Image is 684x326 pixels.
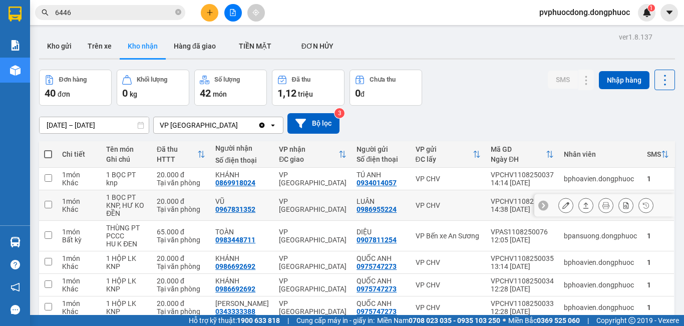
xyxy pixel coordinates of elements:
span: caret-down [665,8,674,17]
div: SMS [647,150,661,158]
div: 1 món [62,277,96,285]
span: 1,12 [277,87,296,99]
th: Toggle SortBy [486,141,559,168]
img: solution-icon [10,40,21,51]
div: 0869918024 [215,179,255,187]
div: Khác [62,285,96,293]
strong: 0708 023 035 - 0935 103 250 [409,316,500,324]
div: QUỐC ANH [357,254,405,262]
div: VP CHV [416,303,481,311]
div: bpansuong.dongphuoc [564,232,637,240]
div: KNP [106,285,147,293]
div: VP [GEOGRAPHIC_DATA] [279,277,347,293]
div: 65.000 đ [157,228,205,236]
div: Khác [62,262,96,270]
button: Nhập hàng [599,71,649,89]
div: Số điện thoại [357,155,405,163]
div: Tại văn phòng [157,236,205,244]
span: copyright [628,317,635,324]
div: 0983448711 [215,236,255,244]
div: Số điện thoại [215,156,269,164]
button: Bộ lọc [287,113,339,134]
input: Select a date range. [40,117,149,133]
div: 0934014057 [357,179,397,187]
span: Hỗ trợ kỹ thuật: [189,315,280,326]
div: bphoavien.dongphuoc [564,303,637,311]
div: bphoavien.dongphuoc [564,175,637,183]
span: 0 [355,87,361,99]
div: VP [GEOGRAPHIC_DATA] [279,197,347,213]
th: Toggle SortBy [411,141,486,168]
div: 1 HỘP LK [106,299,147,307]
input: Selected VP Phước Đông. [239,120,240,130]
div: 1 HỘP LK [106,254,147,262]
div: KNP [106,262,147,270]
div: 1 món [62,197,96,205]
div: Tên món [106,145,147,153]
div: Đã thu [157,145,197,153]
div: VP [GEOGRAPHIC_DATA] [279,228,347,244]
button: SMS [548,71,578,89]
div: VP [GEOGRAPHIC_DATA] [279,254,347,270]
span: kg [130,90,137,98]
span: 40 [45,87,56,99]
div: Ghi chú [106,155,147,163]
span: 42 [200,87,211,99]
span: message [11,305,20,314]
div: 20.000 đ [157,277,205,285]
span: pvphuocdong.dongphuoc [531,6,638,19]
div: VPAS1108250076 [491,228,554,236]
div: 1 [647,258,669,266]
div: 1 món [62,228,96,236]
div: 1 [647,281,669,289]
span: Cung cấp máy in - giấy in: [296,315,375,326]
div: Sửa đơn hàng [558,198,573,213]
div: 0975747273 [357,262,397,270]
div: 1 BỌC PT [106,193,147,201]
th: Toggle SortBy [274,141,352,168]
div: VP gửi [416,145,473,153]
div: Đơn hàng [59,76,87,83]
span: Miền Nam [377,315,500,326]
div: 0986955224 [357,205,397,213]
div: Bất kỳ [62,236,96,244]
div: Chưa thu [370,76,396,83]
th: Toggle SortBy [642,141,674,168]
span: TIỀN MẶT [239,42,271,50]
svg: Clear value [258,121,266,129]
div: Khối lượng [137,76,167,83]
button: Số lượng42món [194,70,267,106]
div: 1 BỌC PT [106,171,147,179]
div: Khác [62,307,96,315]
div: VP [GEOGRAPHIC_DATA] [279,171,347,187]
span: món [213,90,227,98]
div: VP [GEOGRAPHIC_DATA] [160,120,238,130]
span: | [287,315,289,326]
div: 0975747273 [357,285,397,293]
div: VP CHV [416,175,481,183]
div: ver 1.8.137 [619,32,652,43]
div: Mã GD [491,145,546,153]
div: VP [GEOGRAPHIC_DATA] [279,299,347,315]
div: 1 HỘP LK [106,277,147,285]
span: question-circle [11,260,20,269]
div: 0907811254 [357,236,397,244]
button: Hàng đã giao [166,34,224,58]
div: 20.000 đ [157,197,205,205]
div: KNP, HƯ KO ĐỀN [106,201,147,217]
sup: 1 [648,5,655,12]
div: TÚ ANH [357,171,405,179]
button: plus [201,4,218,22]
div: 0967831352 [215,205,255,213]
div: Tại văn phòng [157,307,205,315]
div: LUÂN [357,197,405,205]
div: VPCHV1108250040 [491,197,554,205]
div: Khác [62,179,96,187]
div: QUỐC ANH [357,299,405,307]
span: notification [11,282,20,292]
span: close-circle [175,8,181,18]
div: Người nhận [215,144,269,152]
input: Tìm tên, số ĐT hoặc mã đơn [55,7,173,18]
span: file-add [229,9,236,16]
div: 1 món [62,299,96,307]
